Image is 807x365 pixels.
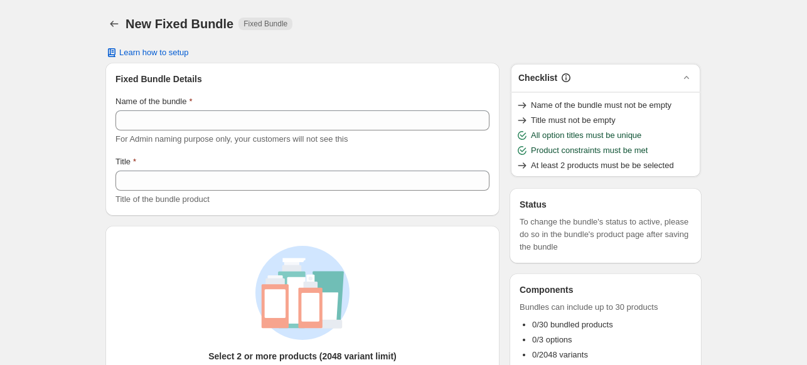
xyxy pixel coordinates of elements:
span: Learn how to setup [119,48,189,58]
span: To change the bundle's status to active, please do so in the bundle's product page after saving t... [520,216,692,253]
h3: Checklist [518,71,557,84]
span: Title must not be empty [531,114,616,127]
h3: Status [520,198,692,211]
span: Bundles can include up to 30 products [520,301,692,314]
span: For Admin naming purpose only, your customers will not see this [115,134,348,144]
span: Title of the bundle product [115,194,210,204]
h3: Fixed Bundle Details [115,73,489,85]
label: Name of the bundle [115,95,193,108]
span: 0/3 options [532,335,572,344]
span: Fixed Bundle [243,19,287,29]
h3: Select 2 or more products (2048 variant limit) [208,350,397,362]
label: Title [115,156,136,168]
span: 0/30 bundled products [532,320,613,329]
span: All option titles must be unique [531,129,641,142]
h1: New Fixed Bundle [126,16,233,31]
span: Product constraints must be met [531,144,648,157]
button: Back [105,15,123,33]
span: Name of the bundle must not be empty [531,99,671,112]
h3: Components [520,283,574,296]
span: At least 2 products must be be selected [531,159,674,172]
button: Learn how to setup [98,44,196,61]
span: 0/2048 variants [532,350,588,359]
